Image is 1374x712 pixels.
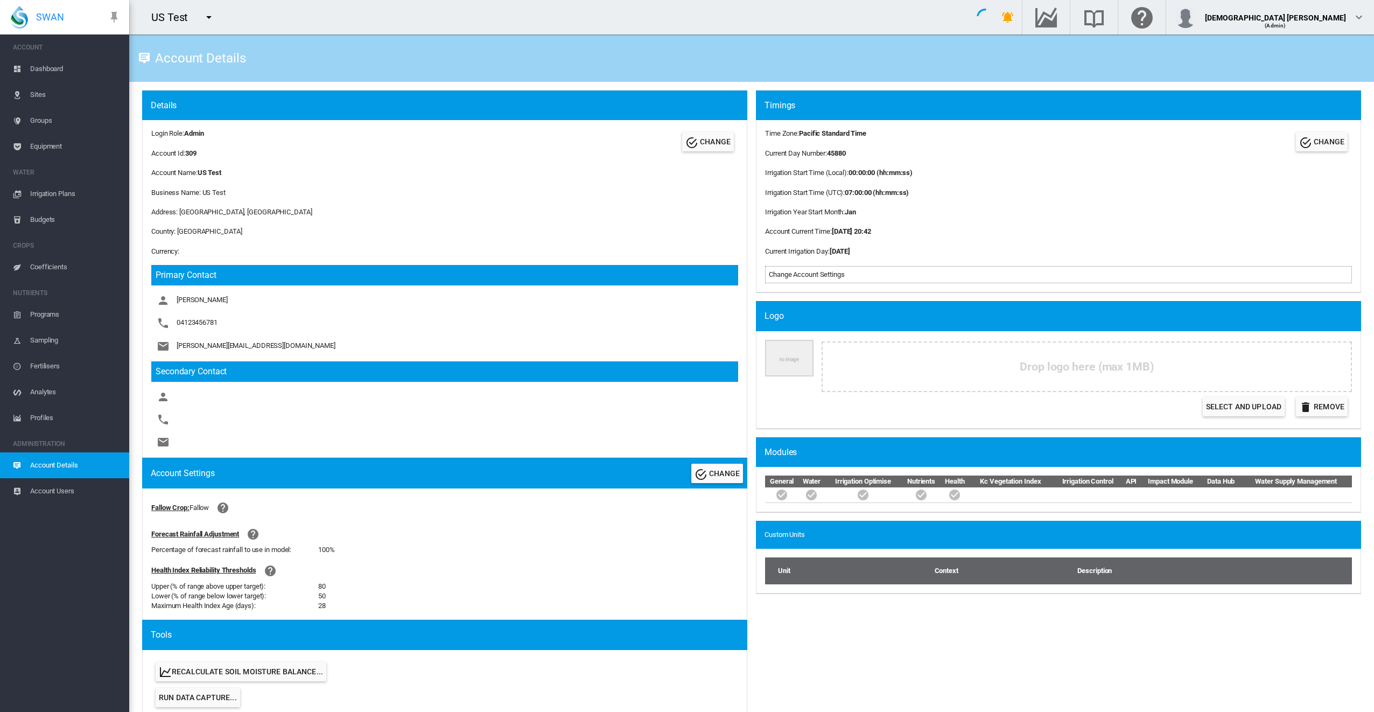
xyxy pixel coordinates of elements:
[969,476,1052,487] th: Kc Vegetation Index
[765,129,913,138] div: :
[13,284,121,302] span: NUTRIENTS
[824,476,901,487] th: Irrigation Optimise
[1205,8,1346,19] div: [DEMOGRAPHIC_DATA] [PERSON_NAME]
[30,181,121,207] span: Irrigation Plans
[198,6,220,28] button: icon-menu-down
[30,134,121,159] span: Equipment
[190,503,209,513] div: Fallow
[30,405,121,431] span: Profiles
[765,530,805,540] span: Custom Units
[157,294,170,307] md-icon: icon-account
[202,11,215,24] md-icon: icon-menu-down
[1139,476,1202,487] th: Impact Module
[1314,137,1344,146] span: CHANGE
[184,129,204,137] b: Admin
[1175,6,1196,28] img: profile.jpg
[765,557,934,584] th: Unit
[1129,11,1155,24] md-icon: Click here for help
[1299,401,1312,414] md-icon: icon-delete
[775,488,788,501] md-icon: icon-checkbox-marked-circle
[765,129,797,137] span: Time Zone
[765,207,913,217] div: :
[30,327,121,353] span: Sampling
[151,601,318,611] div: Maximum Health Index Age (days):
[997,6,1019,28] button: icon-bell-ring
[242,523,264,545] button: icon-help-circle
[700,137,731,146] span: CHANGE
[765,188,913,198] div: :
[1077,557,1352,584] th: Description
[151,503,190,513] div: Fallow Crop:
[1240,476,1352,487] th: Water Supply Management
[156,688,240,707] button: Run Data Capture...
[830,247,850,255] b: [DATE]
[30,379,121,405] span: Analytes
[177,319,218,327] span: 04123456781
[212,497,234,519] button: icon-help-circle
[798,476,824,487] th: Water
[177,296,228,304] span: [PERSON_NAME]
[157,413,170,426] md-icon: icon-phone
[151,467,214,479] div: Account Settings
[151,207,738,217] div: Address: [GEOGRAPHIC_DATA], [GEOGRAPHIC_DATA]
[765,310,1361,322] div: Logo
[765,446,1361,458] div: Modules
[934,557,1077,584] th: Context
[30,207,121,233] span: Budgets
[1123,476,1140,487] th: API
[769,270,1348,280] div: Change Account Settings
[765,476,798,487] th: General
[13,435,121,452] span: ADMINISTRATION
[151,265,738,285] h3: Primary Contact
[157,317,170,330] md-icon: icon-phone
[177,341,335,350] span: [PERSON_NAME][EMAIL_ADDRESS][DOMAIN_NAME]
[151,529,239,539] div: Forecast Rainfall Adjustment
[216,501,229,514] md-icon: icon-help-circle
[13,164,121,181] span: WATER
[151,168,738,178] div: Account Name:
[318,545,335,555] div: 100%
[709,469,740,478] span: CHANGE
[151,10,198,25] div: US Test
[1202,476,1240,487] th: Data Hub
[902,476,941,487] th: Nutrients
[765,149,825,157] span: Current Day Number
[1033,11,1059,24] md-icon: Go to the Data Hub
[691,464,743,483] button: Change Account Settings
[151,591,318,601] div: Lower (% of range below lower target):
[151,100,747,111] div: Details
[159,693,237,702] span: Run Data Capture...
[805,488,818,501] md-icon: icon-checkbox-marked-circle
[157,436,170,449] md-icon: icon-email
[827,149,846,157] b: 45880
[157,390,170,403] md-icon: icon-account
[151,629,747,641] div: Tools
[765,227,830,235] span: Account Current Time
[30,108,121,134] span: Groups
[948,488,961,501] md-icon: icon-checkbox-marked-circle
[765,149,913,158] div: :
[108,11,121,24] md-icon: icon-pin
[799,129,866,137] b: Pacific Standard Time
[151,566,256,575] div: Health Index Reliability Thresholds
[318,582,326,591] div: 80
[30,353,121,379] span: Fertilisers
[151,582,318,591] div: Upper (% of range above upper target):
[151,227,738,236] div: Country: [GEOGRAPHIC_DATA]
[30,478,121,504] span: Account Users
[1203,397,1285,416] label: Select and Upload
[1001,11,1014,24] md-icon: icon-bell-ring
[151,149,204,158] div: Account Id:
[156,662,326,681] button: Recalculate Soil Moisture Balance
[849,169,913,177] b: 00:00:00 (hh:mm:ss)
[765,340,814,377] img: Company Logo
[845,208,856,216] b: Jan
[845,189,909,197] b: 07:00:00 (hh:mm:ss)
[695,468,707,481] md-icon: icon-check-circle
[765,169,847,177] span: Irrigation Start Time (Local)
[247,528,260,541] md-icon: icon-help-circle
[318,591,326,601] div: 50
[765,168,913,178] div: :
[822,341,1352,392] div: Drop logo here (max 1MB)
[151,361,738,382] h3: Secondary Contact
